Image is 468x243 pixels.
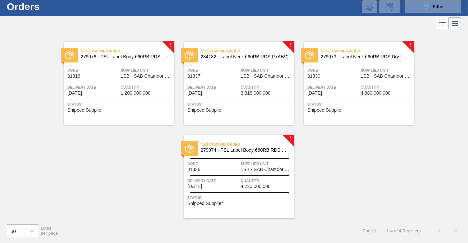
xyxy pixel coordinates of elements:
[305,51,314,60] img: status
[54,42,174,125] a: !statusNegotiating Order279076 - PSL Label Body 660RB RDS Org (Blast)Code31313Supplied Unit1SB - ...
[241,84,292,91] span: Quantity
[294,42,414,125] a: !statusNegotiating Order279073 - Label Neck 660RB RDS Dry (Blast)Code31339Supplied Unit1SB - SAB ...
[41,226,58,236] span: Lines per page
[241,67,292,74] span: Supplied Unit
[187,194,292,201] span: Status
[187,91,202,96] span: 09/17/2025
[187,67,239,74] span: Code
[307,101,412,108] span: Status
[174,42,294,125] a: !statusNegotiating Order284182 - Label Neck 660RB RDS P (ABV)Code31337Supplied Unit1SB - SAB Cham...
[361,67,412,74] span: Supplied Unit
[185,144,194,153] img: status
[241,167,292,172] span: 1SB - SAB Chamdor Brewery
[361,91,391,96] span: 4,680,000.000
[241,91,271,96] span: 3,318,000.000
[67,108,103,113] span: Shipped Supplier
[433,4,444,9] span: Filter
[321,54,409,59] span: 279073 - Label Neck 660RB RDS Dry (Blast)
[121,67,172,74] span: Supplied Unit
[65,51,74,60] img: status
[187,167,200,172] span: 31338
[201,48,294,54] span: Negotiating Order
[67,84,119,91] span: Delivery Date
[187,84,239,91] span: Delivery Date
[361,84,412,91] span: Quantity
[187,160,239,167] span: Code
[307,74,320,79] span: 31339
[241,184,271,189] span: 4,720,000.000
[307,84,359,91] span: Delivery Date
[121,91,151,96] span: 1,200,000.000
[361,74,412,79] span: 1SB - SAB Chamdor Brewery
[7,3,101,10] h1: Orders
[241,177,292,184] span: Quantity
[201,54,289,59] span: 284182 - Label Neck 660RB RDS P (ABV)
[363,228,376,233] span: Page : 1
[67,91,82,96] span: 09/15/2025
[187,74,200,79] span: 31337
[307,108,343,113] span: Shipped Supplier
[121,74,172,79] span: 1SB - SAB Chamdor Brewery
[174,135,294,218] a: !statusNegotiating Order279074 - PSL Label Body 660RB RDS Dry (Blast)Code31338Supplied Unit1SB - ...
[307,67,359,74] span: Code
[187,184,202,189] span: 09/17/2025
[67,101,172,108] span: Status
[307,91,322,96] span: 09/17/2025
[187,177,239,184] span: Delivery Date
[187,101,292,108] span: Status
[386,228,421,233] span: 1 - 4 of 4 Registers
[121,84,172,91] span: Quantity
[81,54,169,59] span: 279076 - PSL Label Body 660RB RDS Org (Blast)
[187,201,223,206] span: Shipped Supplier
[241,74,292,79] span: 1SB - SAB Chamdor Brewery
[201,141,294,148] span: Negotiating Order
[449,17,461,30] div: Card Vision
[67,67,119,74] span: Code
[431,222,447,239] button: <
[185,51,194,60] img: status
[436,17,449,30] div: List Vision
[201,148,289,153] span: 279074 - PSL Label Body 660RB RDS Dry (Blast)
[10,228,16,234] div: 50
[81,48,174,54] span: Negotiating Order
[241,160,292,167] span: Supplied Unit
[67,74,80,79] span: 31313
[187,108,223,113] span: Shipped Supplier
[321,48,414,54] span: Negotiating Order
[447,222,464,239] button: >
